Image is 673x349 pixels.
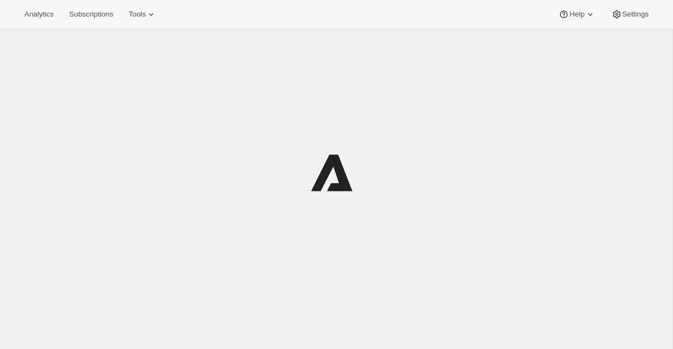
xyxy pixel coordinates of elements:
button: Subscriptions [62,7,120,22]
span: Settings [622,10,649,19]
button: Settings [605,7,655,22]
span: Subscriptions [69,10,113,19]
span: Analytics [24,10,54,19]
span: Help [569,10,584,19]
span: Tools [129,10,146,19]
button: Tools [122,7,163,22]
button: Analytics [18,7,60,22]
button: Help [552,7,602,22]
